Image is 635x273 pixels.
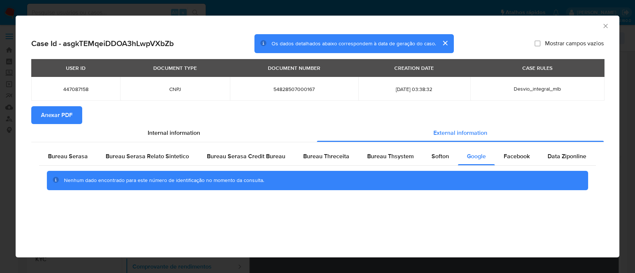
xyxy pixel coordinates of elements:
[367,86,461,92] span: [DATE] 03:38:32
[518,62,557,74] div: CASE RULES
[48,152,88,160] span: Bureau Serasa
[367,152,414,160] span: Bureau Thsystem
[535,40,541,46] input: Mostrar campos vazios
[31,106,82,124] button: Anexar PDF
[31,39,174,48] h2: Case Id - asgkTEMqeiDDOA3hLwpVXbZb
[64,176,264,184] span: Nenhum dado encontrado para este número de identificação no momento da consulta.
[433,129,487,137] span: External information
[390,62,438,74] div: CREATION DATE
[272,40,436,47] span: Os dados detalhados abaixo correspondem à data de geração do caso.
[467,152,486,160] span: Google
[548,152,586,160] span: Data Ziponline
[239,86,349,92] span: 54828507000167
[436,34,454,52] button: cerrar
[149,62,201,74] div: DOCUMENT TYPE
[106,152,189,160] span: Bureau Serasa Relato Sintetico
[432,152,449,160] span: Softon
[31,124,604,142] div: Detailed info
[504,152,530,160] span: Facebook
[16,16,619,257] div: closure-recommendation-modal
[40,86,111,92] span: 447087158
[514,85,561,92] span: Desvio_integral_mlb
[148,129,200,137] span: Internal information
[39,147,596,165] div: Detailed external info
[303,152,349,160] span: Bureau Threceita
[207,152,285,160] span: Bureau Serasa Credit Bureau
[263,62,325,74] div: DOCUMENT NUMBER
[129,86,221,92] span: CNPJ
[41,107,73,123] span: Anexar PDF
[545,40,604,47] span: Mostrar campos vazios
[61,62,90,74] div: USER ID
[602,22,609,29] button: Fechar a janela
